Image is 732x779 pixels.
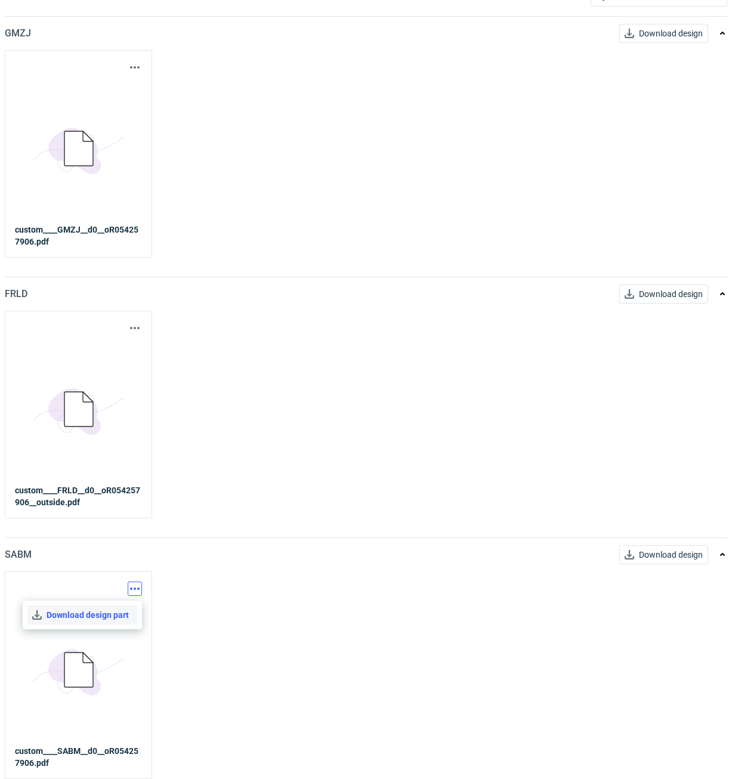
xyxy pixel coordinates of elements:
[128,60,142,75] button: Actions
[619,545,708,564] button: Download design
[15,745,142,769] a: custom____SABM__d0__oR054257906.pdf
[639,29,703,38] span: Download design
[5,287,27,301] p: FRLD
[27,605,137,625] a: Download design part
[619,24,708,43] button: Download design
[5,26,31,41] p: GMZJ
[128,582,142,596] button: Actions
[15,484,142,508] a: custom____FRLD__d0__oR054257906__outside.pdf
[128,321,142,335] button: Actions
[15,224,142,248] a: custom____GMZJ__d0__oR054257906.pdf
[619,285,708,304] button: Download design
[15,225,138,246] strong: custom____GMZJ__d0__oR054257906.pdf
[639,551,703,559] span: Download design
[15,486,140,507] strong: custom____FRLD__d0__oR054257906__outside.pdf
[5,548,32,562] p: SABM
[639,290,703,298] span: Download design
[15,746,138,768] strong: custom____SABM__d0__oR054257906.pdf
